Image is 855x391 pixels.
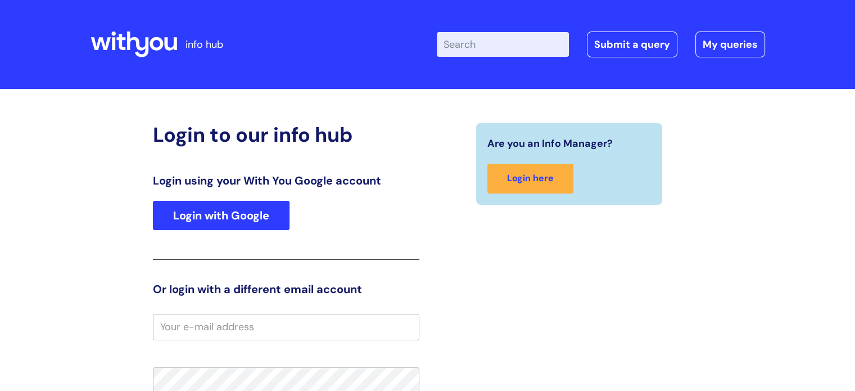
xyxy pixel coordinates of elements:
[153,314,419,340] input: Your e-mail address
[587,32,677,57] a: Submit a query
[153,282,419,296] h3: Or login with a different email account
[153,174,419,187] h3: Login using your With You Google account
[153,123,419,147] h2: Login to our info hub
[487,164,573,194] a: Login here
[153,201,289,230] a: Login with Google
[186,35,223,53] p: info hub
[695,32,765,57] a: My queries
[437,32,569,57] input: Search
[487,134,613,152] span: Are you an Info Manager?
